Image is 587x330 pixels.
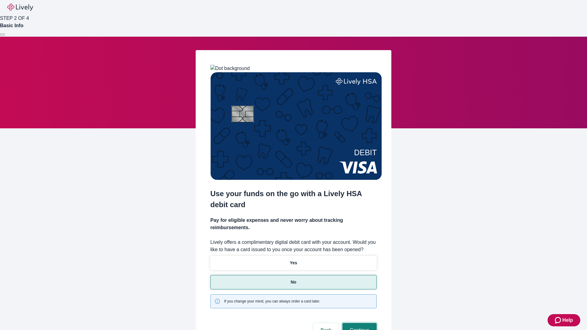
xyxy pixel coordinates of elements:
img: Debit card [210,72,382,180]
label: Lively offers a complimentary digital debit card with your account. Would you like to have a card... [210,239,377,253]
img: Lively [7,4,33,11]
p: No [291,279,297,285]
svg: Zendesk support icon [555,317,562,324]
p: Yes [290,260,297,266]
button: Yes [210,256,377,270]
span: If you change your mind, you can always order a card later. [224,299,320,304]
button: Zendesk support iconHelp [548,314,580,326]
button: No [210,275,377,289]
h4: Pay for eligible expenses and never worry about tracking reimbursements. [210,217,377,231]
h2: Use your funds on the go with a Lively HSA debit card [210,188,377,210]
img: Dot background [210,65,250,72]
span: Help [562,317,573,324]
